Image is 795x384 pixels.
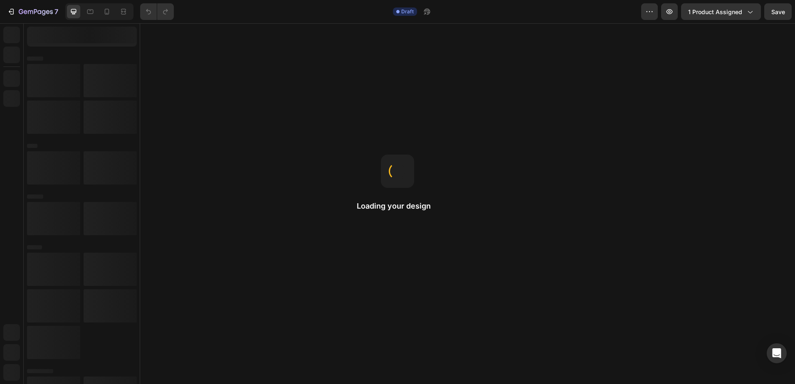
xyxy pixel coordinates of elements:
[401,8,414,15] span: Draft
[771,8,785,15] span: Save
[357,201,438,211] h2: Loading your design
[688,7,742,16] span: 1 product assigned
[140,3,174,20] div: Undo/Redo
[54,7,58,17] p: 7
[764,3,792,20] button: Save
[681,3,761,20] button: 1 product assigned
[3,3,62,20] button: 7
[767,343,787,363] div: Open Intercom Messenger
